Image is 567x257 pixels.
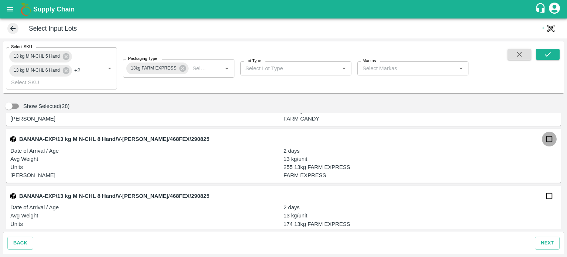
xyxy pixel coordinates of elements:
[126,64,181,72] span: 13kg FARM EXPRESS
[456,64,466,73] button: Open
[283,171,557,179] p: FARM EXPRESS
[190,64,210,73] input: Select Packaging Type
[243,64,337,73] input: Select Lot Type
[29,23,77,34] h6: Select Input Lots
[19,193,209,199] b: BANANA-EXP/13 kg M N-CHL 8 Hand/V-[PERSON_NAME]/468FEX/290825
[283,220,557,228] p: 174 13kg FARM EXPRESS
[362,58,376,64] label: Markas
[245,58,261,64] label: Lot Type
[10,171,283,179] p: [PERSON_NAME]
[283,115,557,123] p: FARM CANDY
[33,6,75,13] b: Supply Chain
[105,64,114,73] button: Open
[19,136,209,142] b: BANANA-EXP/13 kg M N-CHL 8 Hand/V-[PERSON_NAME]/468FEX/290825
[283,147,557,155] p: 2 days
[1,1,18,18] button: open drawer
[283,155,557,163] p: 13 kg/unit
[536,23,560,34] button: +
[283,228,557,236] p: FARM EXPRESS
[23,102,69,110] span: Show Selected(28)
[9,67,64,74] span: 13 kg M N-CHL 6 Hand
[74,67,80,74] span: +2
[11,44,32,50] label: Select SKU
[9,53,64,60] span: 13 kg M N-CHL 5 Hand
[283,203,557,212] p: 2 days
[9,65,72,77] div: 13 kg M N-CHL 6 Hand
[10,155,283,163] p: Avg Weight
[128,56,157,62] label: Packaging Type
[10,193,16,199] img: box
[283,212,557,220] p: 13 kg/unit
[10,220,283,228] p: Units
[18,2,33,17] img: logo
[8,78,93,87] input: Select SKU
[9,51,72,62] div: 13 kg M N-CHL 5 Hand
[10,212,283,220] p: Avg Weight
[360,64,454,73] input: Select Markas
[535,237,560,250] button: next
[33,4,535,14] a: Supply Chain
[10,147,283,155] p: Date of Arrival / Age
[10,115,283,123] p: [PERSON_NAME]
[339,64,349,73] button: Open
[126,62,188,74] div: 13kg FARM EXPRESS
[7,237,33,250] button: back
[10,203,283,212] p: Date of Arrival / Age
[548,1,561,17] div: account of current user
[283,163,557,171] p: 255 13kg FARM EXPRESS
[535,3,548,16] div: customer-support
[10,163,283,171] p: Units
[10,136,16,142] img: box
[222,64,231,73] button: Open
[10,228,283,236] p: [PERSON_NAME]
